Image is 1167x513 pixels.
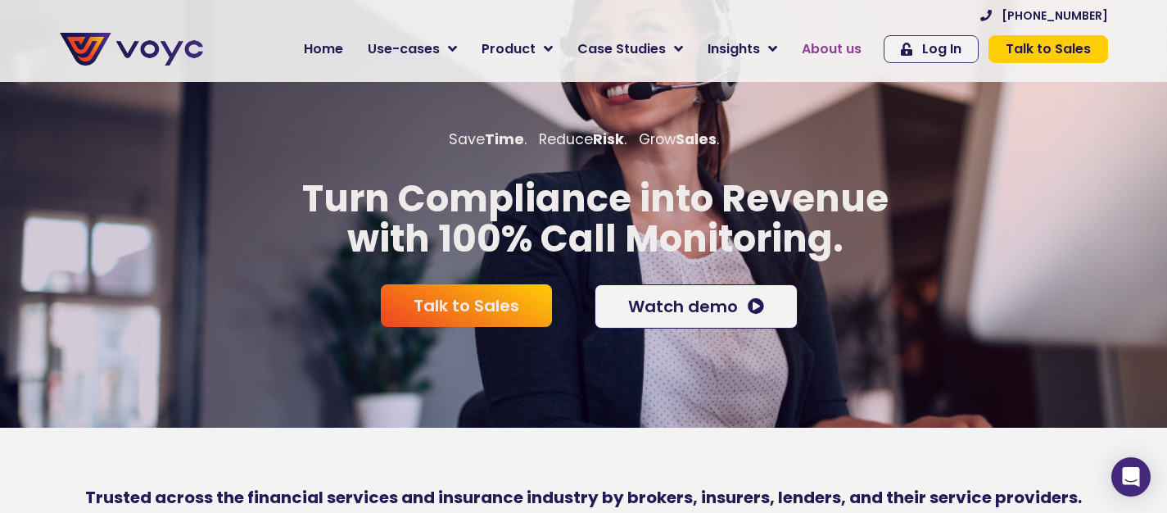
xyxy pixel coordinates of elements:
b: Trusted across the financial services and insurance industry by brokers, insurers, lenders, and t... [85,486,1082,509]
a: Case Studies [565,33,695,66]
a: Talk to Sales [381,284,552,327]
span: Talk to Sales [414,297,519,314]
span: Home [304,39,343,59]
span: Use-cases [368,39,440,59]
span: Log In [922,43,961,56]
a: Use-cases [355,33,469,66]
span: Case Studies [577,39,666,59]
a: Product [469,33,565,66]
b: Risk [593,129,624,149]
img: voyc-full-logo [60,33,203,66]
a: Home [292,33,355,66]
a: Watch demo [595,284,798,329]
a: About us [789,33,874,66]
span: [PHONE_NUMBER] [1002,10,1108,21]
div: Open Intercom Messenger [1111,457,1151,497]
span: Product [482,39,536,59]
span: Watch demo [628,298,738,315]
span: Talk to Sales [1006,43,1091,56]
b: Time [485,129,524,149]
a: Log In [884,35,979,63]
span: About us [802,39,862,59]
a: Talk to Sales [988,35,1108,63]
b: Sales [676,129,717,149]
a: Insights [695,33,789,66]
a: [PHONE_NUMBER] [980,10,1108,21]
span: Insights [708,39,760,59]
